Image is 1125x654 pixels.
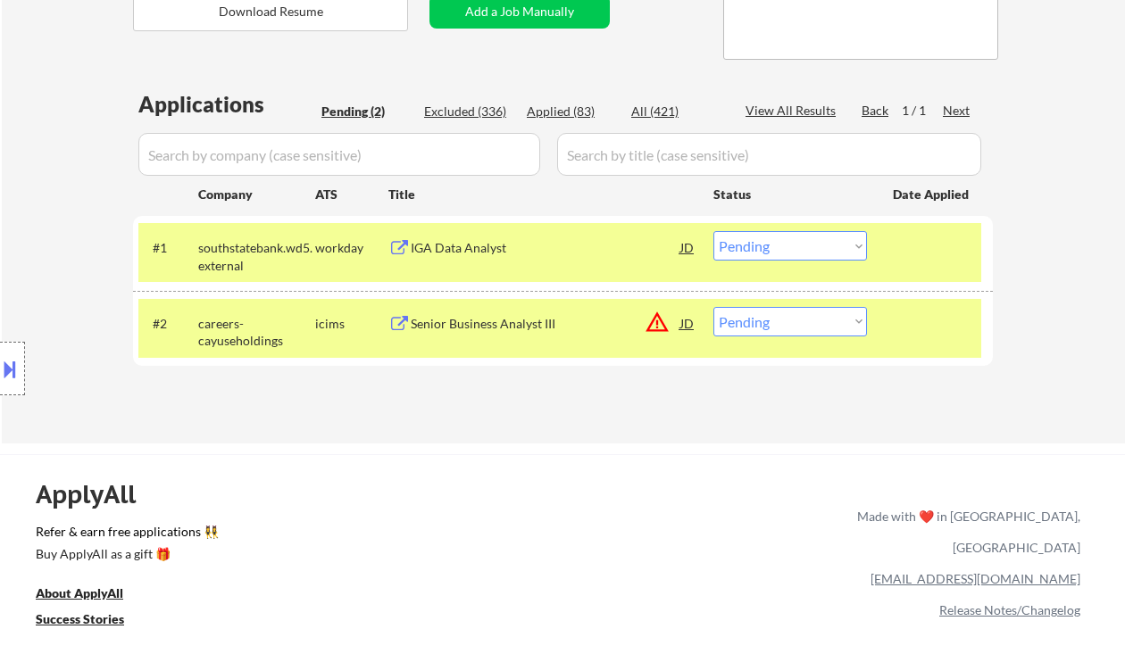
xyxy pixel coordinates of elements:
input: Search by company (case sensitive) [138,133,540,176]
div: Status [713,178,867,210]
div: Applied (83) [527,103,616,120]
div: 1 / 1 [902,102,943,120]
div: IGA Data Analyst [411,239,680,257]
div: Pending (2) [321,103,411,120]
div: Next [943,102,971,120]
div: Date Applied [893,186,971,203]
div: View All Results [746,102,841,120]
div: ATS [315,186,388,203]
div: Applications [138,94,315,115]
div: JD [679,231,696,263]
div: Back [862,102,890,120]
div: Made with ❤️ in [GEOGRAPHIC_DATA], [GEOGRAPHIC_DATA] [850,501,1080,563]
div: icims [315,315,388,333]
div: Senior Business Analyst III [411,315,680,333]
div: workday [315,239,388,257]
div: Excluded (336) [424,103,513,120]
input: Search by title (case sensitive) [557,133,981,176]
div: JD [679,307,696,339]
button: warning_amber [645,310,670,335]
a: Release Notes/Changelog [939,602,1080,617]
div: Title [388,186,696,203]
div: All (421) [631,103,721,120]
a: [EMAIL_ADDRESS][DOMAIN_NAME] [871,571,1080,586]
